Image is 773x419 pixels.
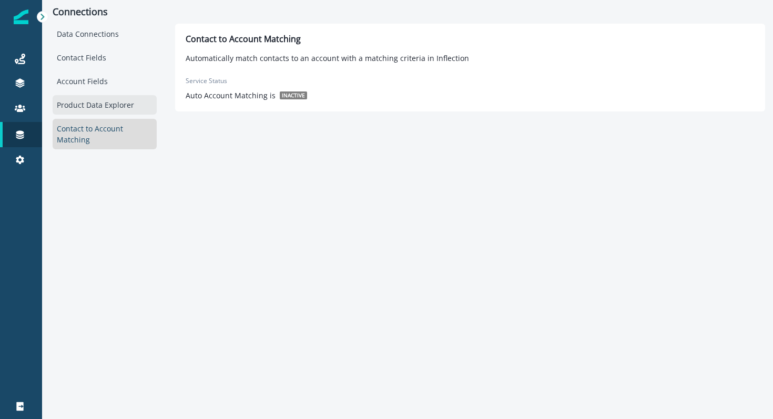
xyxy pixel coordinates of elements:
div: Contact to Account Matching [53,119,157,149]
p: Service Status [186,68,227,86]
h1: Contact to Account Matching [186,34,301,48]
p: Automatically match contacts to an account with a matching criteria in Inflection [186,53,469,64]
div: Data Connections [53,24,157,44]
p: Auto Account Matching is [186,90,276,101]
span: inactive [280,91,307,99]
img: Inflection [14,9,28,24]
p: Connections [53,6,157,18]
div: Product Data Explorer [53,95,157,115]
div: Account Fields [53,71,157,91]
div: Contact Fields [53,48,157,67]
